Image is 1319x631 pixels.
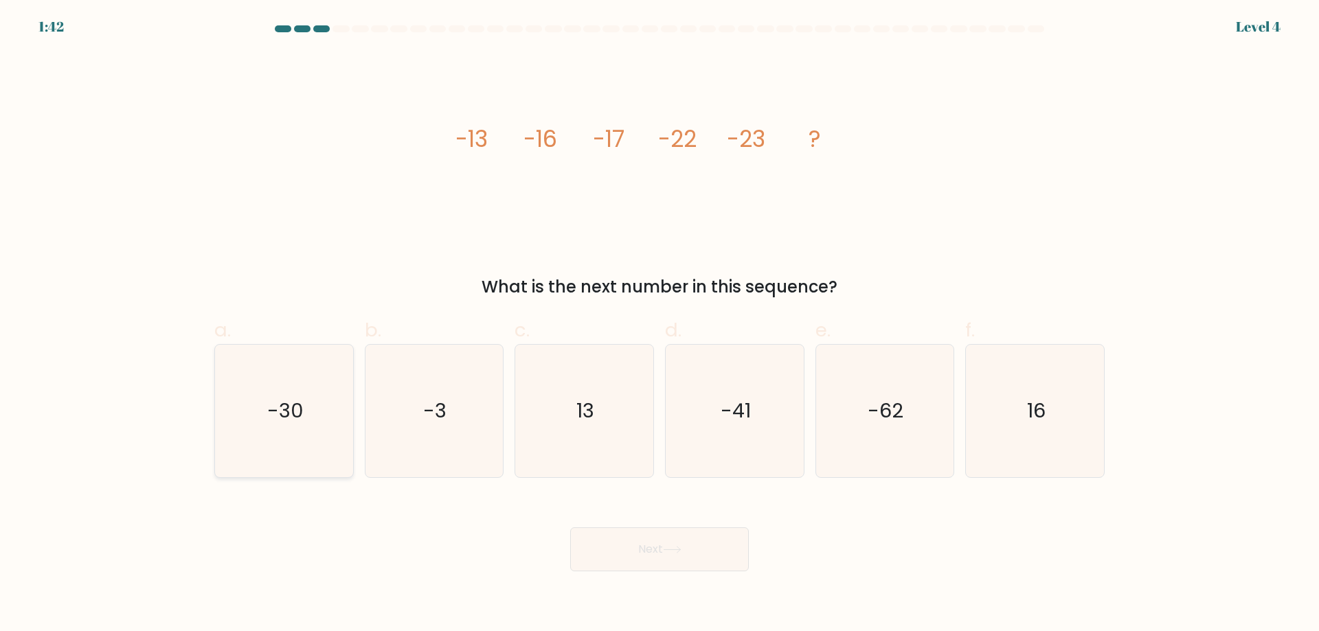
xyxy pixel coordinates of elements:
[515,317,530,343] span: c.
[658,123,697,155] tspan: -22
[214,317,231,343] span: a.
[593,123,624,155] tspan: -17
[727,123,765,155] tspan: -23
[223,275,1096,299] div: What is the next number in this sequence?
[665,317,681,343] span: d.
[570,527,749,571] button: Next
[577,397,595,424] text: 13
[1236,16,1281,37] div: Level 4
[455,123,488,155] tspan: -13
[267,397,304,424] text: -30
[365,317,381,343] span: b.
[721,397,751,424] text: -41
[424,397,447,424] text: -3
[868,397,904,424] text: -62
[815,317,831,343] span: e.
[38,16,64,37] div: 1:42
[1027,397,1046,424] text: 16
[523,123,557,155] tspan: -16
[965,317,975,343] span: f.
[809,123,821,155] tspan: ?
